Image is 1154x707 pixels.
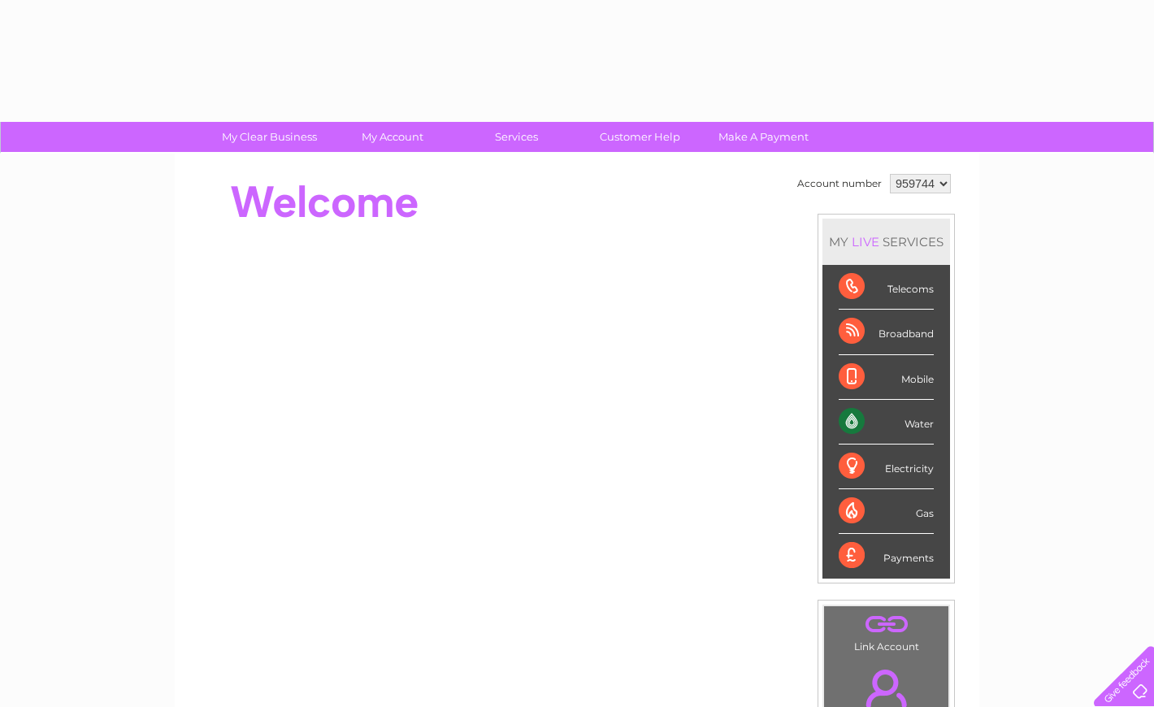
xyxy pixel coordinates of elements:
[839,265,934,310] div: Telecoms
[202,122,336,152] a: My Clear Business
[848,234,883,249] div: LIVE
[839,355,934,400] div: Mobile
[839,534,934,578] div: Payments
[828,610,944,639] a: .
[573,122,707,152] a: Customer Help
[823,605,949,657] td: Link Account
[793,170,886,197] td: Account number
[822,219,950,265] div: MY SERVICES
[839,489,934,534] div: Gas
[839,310,934,354] div: Broadband
[326,122,460,152] a: My Account
[696,122,831,152] a: Make A Payment
[449,122,584,152] a: Services
[839,445,934,489] div: Electricity
[839,400,934,445] div: Water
